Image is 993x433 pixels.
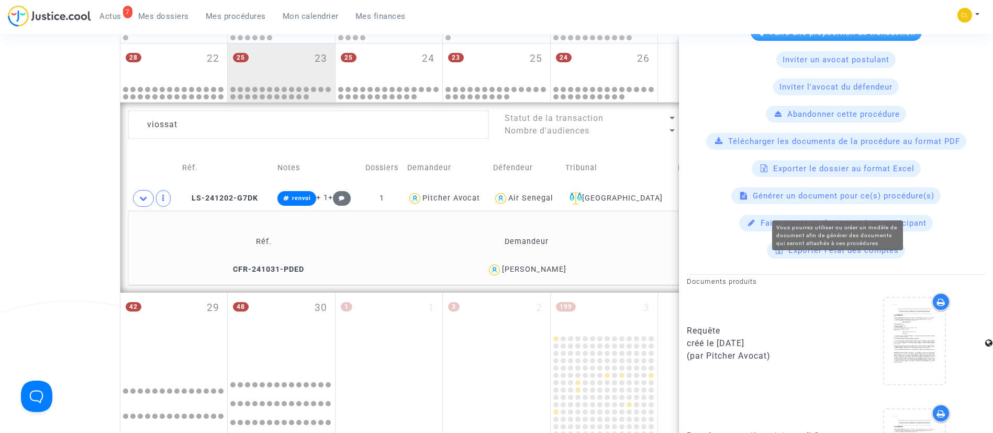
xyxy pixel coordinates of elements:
[448,302,460,312] span: 3
[779,82,892,92] span: Inviter l'avocat du défendeur
[292,195,311,202] span: renvoi
[502,265,566,274] div: [PERSON_NAME]
[274,149,361,186] td: Notes
[565,192,671,205] div: [GEOGRAPHIC_DATA]
[224,265,304,274] span: CFR-241031-PDED
[562,149,674,186] td: Tribunal
[126,53,141,62] span: 28
[428,301,434,316] span: 1
[957,8,972,23] img: 6fca9af68d76bfc0a5525c74dfee314f
[505,126,589,136] span: Nombre d'audiences
[536,301,542,316] span: 2
[228,293,335,368] div: mardi septembre 30, 48 events, click to expand
[207,51,219,66] span: 22
[315,301,327,316] span: 30
[120,43,228,84] div: lundi septembre 22, 28 events, click to expand
[657,225,862,259] td: Notes
[233,53,249,62] span: 25
[8,5,91,27] img: jc-logo.svg
[178,149,274,186] td: Réf.
[21,381,52,412] iframe: Help Scout Beacon - Open
[448,53,464,62] span: 23
[443,43,550,84] div: jeudi septembre 25, 23 events, click to expand
[489,149,562,186] td: Défendeur
[551,43,658,84] div: vendredi septembre 26, 24 events, click to expand
[637,51,650,66] span: 26
[643,301,650,316] span: 3
[687,325,828,337] div: Requête
[556,302,576,312] span: 199
[493,191,508,206] img: icon-user.svg
[687,277,757,285] small: Documents produits
[570,192,582,205] img: icon-faciliter-sm.svg
[91,8,130,24] a: 7Actus
[396,225,657,259] td: Demandeur
[126,302,141,312] span: 42
[360,149,404,186] td: Dossiers
[197,8,274,24] a: Mes procédures
[336,293,443,368] div: mercredi octobre 1, One event, click to expand
[443,293,550,368] div: jeudi octobre 2, 3 events, click to expand
[487,262,502,277] img: icon-user.svg
[505,113,604,123] span: Statut de la transaction
[404,149,489,186] td: Demandeur
[274,8,347,24] a: Mon calendrier
[328,193,351,202] span: +
[283,12,339,21] span: Mon calendrier
[130,8,197,24] a: Mes dossiers
[508,194,553,203] div: Air Senegal
[674,149,737,186] td: Numéro RG
[407,191,422,206] img: icon-user.svg
[788,246,899,255] span: Exporter l'état des comptes
[422,51,434,66] span: 24
[773,164,914,173] span: Exporter le dossier au format Excel
[123,6,132,18] div: 7
[233,302,249,312] span: 48
[753,191,934,201] span: Générer un document pour ce(s) procédure(s)
[551,293,658,334] div: vendredi octobre 3, 199 events, click to expand
[556,53,572,62] span: 24
[787,109,900,119] span: Abandonner cette procédure
[316,193,328,202] span: + 1
[206,12,266,21] span: Mes procédures
[228,43,335,84] div: mardi septembre 23, 25 events, click to expand
[355,12,406,21] span: Mes finances
[347,8,414,24] a: Mes finances
[132,225,396,259] td: Réf.
[674,186,737,210] td: 11-24-4424
[341,53,356,62] span: 25
[207,301,219,316] span: 29
[728,137,960,146] span: Télécharger les documents de la procédure au format PDF
[783,55,889,64] span: Inviter un avocat postulant
[315,51,327,66] span: 23
[687,337,828,350] div: créé le [DATE]
[530,51,542,66] span: 25
[341,302,352,312] span: 1
[422,194,480,203] div: Pitcher Avocat
[182,194,258,203] span: LS-241202-G7DK
[658,43,765,102] div: samedi septembre 27
[360,186,404,210] td: 1
[99,12,121,21] span: Actus
[687,350,828,362] div: (par Pitcher Avocat)
[761,218,927,228] span: Faire signer un document à un participant
[138,12,189,21] span: Mes dossiers
[336,43,443,84] div: mercredi septembre 24, 25 events, click to expand
[120,293,228,368] div: lundi septembre 29, 42 events, click to expand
